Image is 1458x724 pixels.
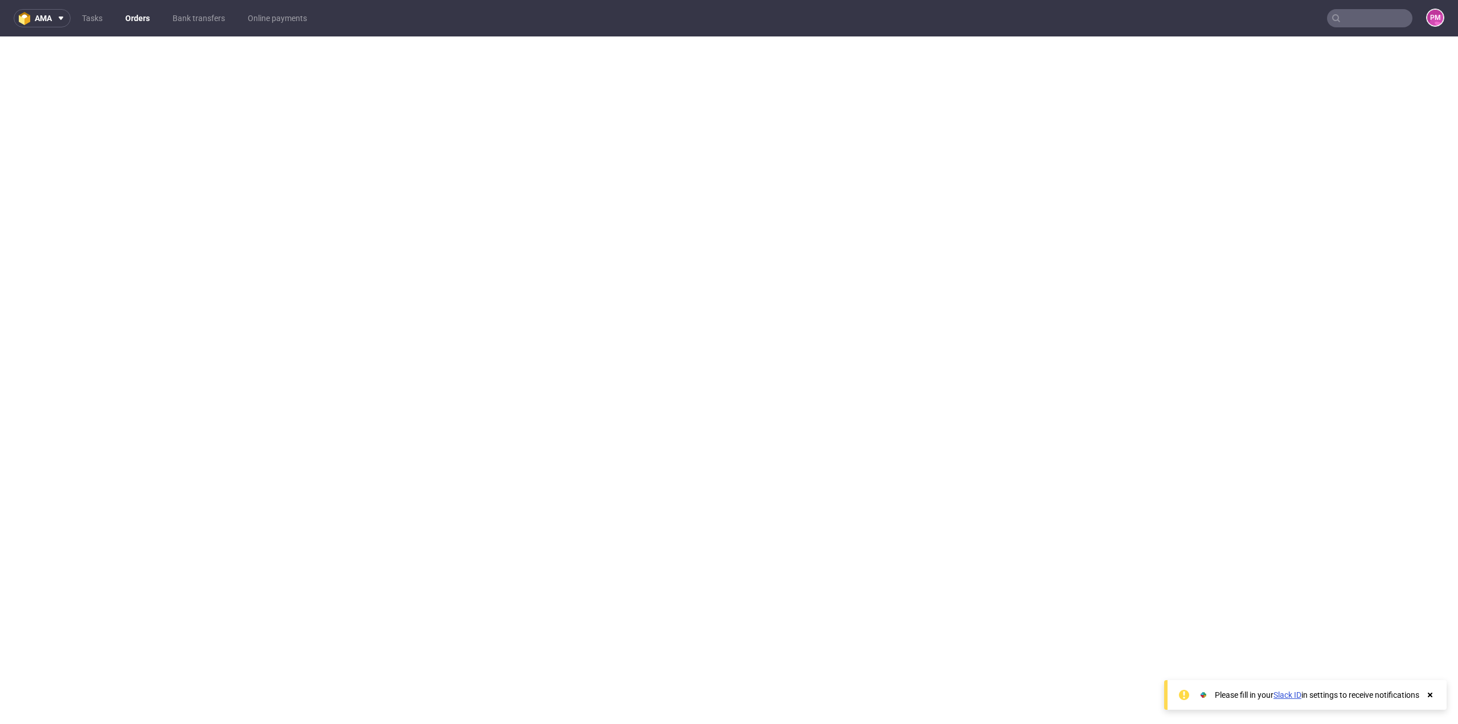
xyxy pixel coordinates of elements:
a: Tasks [75,9,109,27]
div: Please fill in your in settings to receive notifications [1215,689,1419,701]
img: Slack [1198,689,1209,701]
span: ama [35,14,52,22]
button: ama [14,9,71,27]
a: Online payments [241,9,314,27]
a: Bank transfers [166,9,232,27]
a: Slack ID [1273,690,1301,700]
a: Orders [118,9,157,27]
img: logo [19,12,35,25]
figcaption: PM [1427,10,1443,26]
